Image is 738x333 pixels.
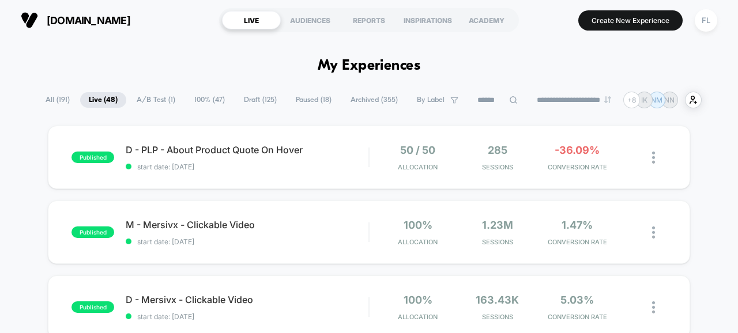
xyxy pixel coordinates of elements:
[128,92,184,108] span: A/B Test ( 1 )
[404,294,432,306] span: 100%
[71,226,114,238] span: published
[604,96,611,103] img: end
[398,313,438,321] span: Allocation
[641,96,647,104] p: IK
[398,163,438,171] span: Allocation
[488,144,507,156] span: 285
[398,238,438,246] span: Allocation
[404,219,432,231] span: 100%
[126,312,368,321] span: start date: [DATE]
[691,9,721,32] button: FL
[126,144,368,156] span: D - PLP - About Product Quote On Hover
[476,294,519,306] span: 163.43k
[560,294,594,306] span: 5.03%
[652,152,655,164] img: close
[342,92,406,108] span: Archived ( 355 )
[623,92,640,108] div: + 8
[555,144,600,156] span: -36.09%
[400,144,435,156] span: 50 / 50
[80,92,126,108] span: Live ( 48 )
[540,238,614,246] span: CONVERSION RATE
[318,58,421,74] h1: My Experiences
[461,238,534,246] span: Sessions
[126,237,368,246] span: start date: [DATE]
[126,219,368,230] span: M - Mersivx - Clickable Video
[651,96,662,104] p: NM
[222,11,281,29] div: LIVE
[482,219,513,231] span: 1.23M
[281,11,340,29] div: AUDIENCES
[47,14,130,27] span: [DOMAIN_NAME]
[37,92,78,108] span: All ( 191 )
[340,11,398,29] div: REPORTS
[17,11,134,29] button: [DOMAIN_NAME]
[126,294,368,305] span: D - Mersivx - Clickable Video
[235,92,285,108] span: Draft ( 125 )
[695,9,717,32] div: FL
[461,313,534,321] span: Sessions
[21,12,38,29] img: Visually logo
[540,313,614,321] span: CONVERSION RATE
[287,92,340,108] span: Paused ( 18 )
[562,219,593,231] span: 1.47%
[71,152,114,163] span: published
[126,162,368,171] span: start date: [DATE]
[578,10,683,31] button: Create New Experience
[461,163,534,171] span: Sessions
[652,226,655,239] img: close
[417,96,445,104] span: By Label
[652,301,655,313] img: close
[71,301,114,313] span: published
[186,92,234,108] span: 100% ( 47 )
[540,163,614,171] span: CONVERSION RATE
[398,11,457,29] div: INSPIRATIONS
[664,96,675,104] p: NN
[457,11,516,29] div: ACADEMY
